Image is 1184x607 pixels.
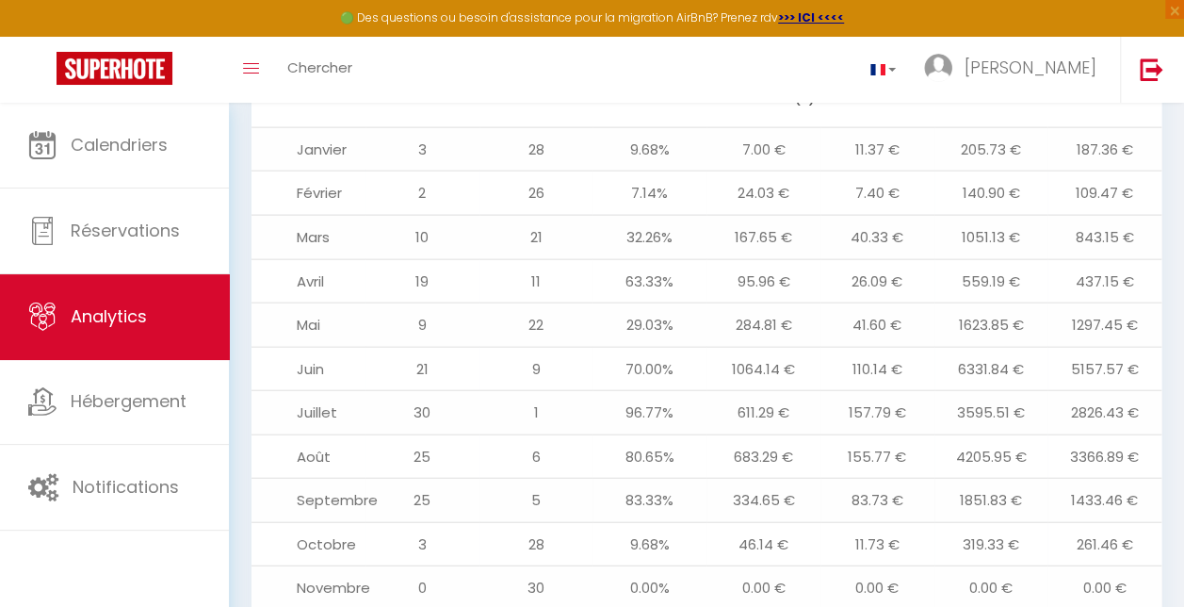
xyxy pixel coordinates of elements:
td: 9.68% [592,127,706,172]
td: 284.81 € [706,303,820,348]
td: 1433.46 € [1047,479,1161,523]
td: 9.68% [592,522,706,566]
td: Juin [251,347,365,391]
td: 6 [479,435,593,479]
td: 205.73 € [934,127,1048,172]
td: 11.73 € [820,522,934,566]
img: Super Booking [57,52,172,85]
td: 24.03 € [706,172,820,216]
td: 63.33% [592,259,706,303]
td: 109.47 € [1047,172,1161,216]
td: 46.14 € [706,522,820,566]
td: 80.65% [592,435,706,479]
td: 7.14% [592,172,706,216]
td: 7.00 € [706,127,820,172]
td: 334.65 € [706,479,820,523]
span: Hébergement [71,389,187,413]
span: Calendriers [71,133,168,156]
td: Septembre [251,479,365,523]
td: 3366.89 € [1047,435,1161,479]
td: Août [251,435,365,479]
td: 1297.45 € [1047,303,1161,348]
span: Chercher [287,57,352,77]
td: 3 [365,522,479,566]
td: 2826.43 € [1047,391,1161,435]
td: 110.14 € [820,347,934,391]
td: 1623.85 € [934,303,1048,348]
td: 11 [479,259,593,303]
td: 26.09 € [820,259,934,303]
td: 28 [479,522,593,566]
td: 140.90 € [934,172,1048,216]
td: 155.77 € [820,435,934,479]
td: 437.15 € [1047,259,1161,303]
td: 25 [365,479,479,523]
span: Analytics [71,304,147,328]
td: 5157.57 € [1047,347,1161,391]
td: 3 [365,127,479,172]
a: Chercher [273,37,366,103]
td: 32.26% [592,215,706,259]
td: Mai [251,303,365,348]
td: 26 [479,172,593,216]
span: Réservations [71,219,180,242]
td: 261.46 € [1047,522,1161,566]
td: 22 [479,303,593,348]
td: 28 [479,127,593,172]
td: 10 [365,215,479,259]
td: 21 [479,215,593,259]
a: >>> ICI <<<< [778,9,844,25]
td: 41.60 € [820,303,934,348]
td: 11.37 € [820,127,934,172]
td: Février [251,172,365,216]
td: 1051.13 € [934,215,1048,259]
td: 6331.84 € [934,347,1048,391]
td: Octobre [251,522,365,566]
td: 611.29 € [706,391,820,435]
td: 167.65 € [706,215,820,259]
td: 83.33% [592,479,706,523]
td: 1064.14 € [706,347,820,391]
span: Notifications [73,475,179,499]
td: 96.77% [592,391,706,435]
td: 1851.83 € [934,479,1048,523]
td: Juillet [251,391,365,435]
td: 187.36 € [1047,127,1161,172]
img: logout [1140,57,1163,81]
td: 3595.51 € [934,391,1048,435]
td: 70.00% [592,347,706,391]
td: 4205.95 € [934,435,1048,479]
td: Mars [251,215,365,259]
td: 30 [365,391,479,435]
a: ... [PERSON_NAME] [910,37,1120,103]
td: 21 [365,347,479,391]
td: 9 [365,303,479,348]
td: 9 [479,347,593,391]
td: 5 [479,479,593,523]
td: Janvier [251,127,365,172]
td: 559.19 € [934,259,1048,303]
td: 19 [365,259,479,303]
td: Avril [251,259,365,303]
td: 319.33 € [934,522,1048,566]
td: 83.73 € [820,479,934,523]
td: 2 [365,172,479,216]
td: 683.29 € [706,435,820,479]
span: [PERSON_NAME] [965,56,1096,79]
td: 7.40 € [820,172,934,216]
td: 843.15 € [1047,215,1161,259]
td: 95.96 € [706,259,820,303]
img: ... [924,54,952,82]
td: 25 [365,435,479,479]
td: 40.33 € [820,215,934,259]
td: 157.79 € [820,391,934,435]
td: 1 [479,391,593,435]
td: 29.03% [592,303,706,348]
